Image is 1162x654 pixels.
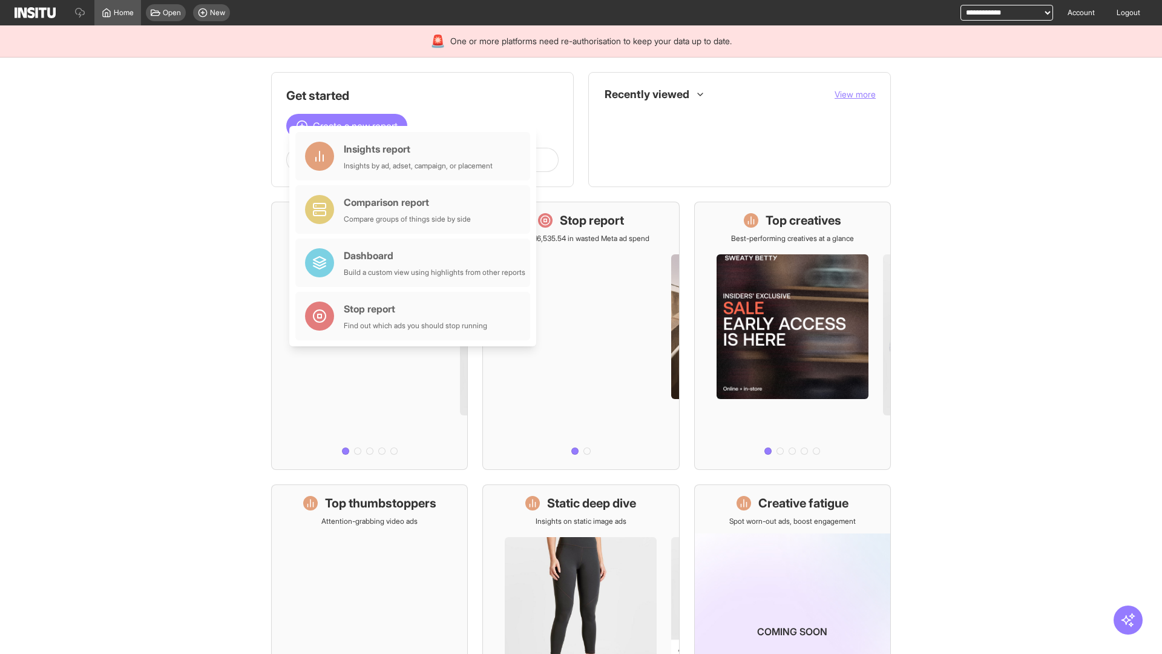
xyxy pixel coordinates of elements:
[344,214,471,224] div: Compare groups of things side by side
[835,88,876,101] button: View more
[344,302,487,316] div: Stop report
[835,89,876,99] span: View more
[430,33,445,50] div: 🚨
[163,8,181,18] span: Open
[325,495,436,512] h1: Top thumbstoppers
[766,212,841,229] h1: Top creatives
[344,268,525,277] div: Build a custom view using highlights from other reports
[286,87,559,104] h1: Get started
[731,234,854,243] p: Best-performing creatives at a glance
[286,114,407,138] button: Create a new report
[114,8,134,18] span: Home
[344,195,471,210] div: Comparison report
[271,202,468,470] a: What's live nowSee all active ads instantly
[344,321,487,331] div: Find out which ads you should stop running
[321,517,418,526] p: Attention-grabbing video ads
[560,212,624,229] h1: Stop report
[694,202,891,470] a: Top creativesBest-performing creatives at a glance
[536,517,626,526] p: Insights on static image ads
[344,161,493,171] div: Insights by ad, adset, campaign, or placement
[344,142,493,156] div: Insights report
[313,119,398,133] span: Create a new report
[15,7,56,18] img: Logo
[210,8,225,18] span: New
[513,234,649,243] p: Save £16,535.54 in wasted Meta ad spend
[482,202,679,470] a: Stop reportSave £16,535.54 in wasted Meta ad spend
[344,248,525,263] div: Dashboard
[450,35,732,47] span: One or more platforms need re-authorisation to keep your data up to date.
[547,495,636,512] h1: Static deep dive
